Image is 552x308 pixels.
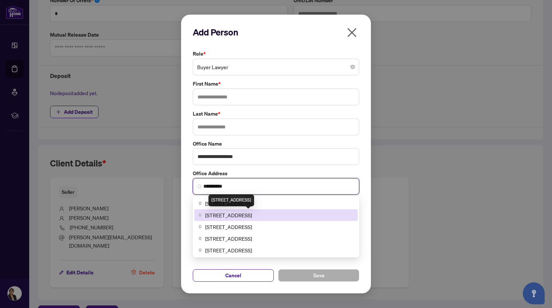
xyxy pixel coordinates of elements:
[193,140,359,148] label: Office Name
[278,269,359,282] button: Save
[193,26,359,38] h2: Add Person
[205,246,252,254] span: [STREET_ADDRESS]
[193,50,359,58] label: Role
[205,199,252,207] span: [STREET_ADDRESS]
[193,269,274,282] button: Cancel
[350,65,355,69] span: close-circle
[197,60,355,74] span: Buyer Lawyer
[193,80,359,88] label: First Name
[193,110,359,118] label: Last Name
[193,169,359,177] label: Office Address
[205,223,252,231] span: [STREET_ADDRESS]
[346,27,358,38] span: close
[205,211,252,219] span: [STREET_ADDRESS]
[225,270,241,281] span: Cancel
[208,195,254,206] div: [STREET_ADDRESS]
[523,282,545,304] button: Open asap
[205,234,252,243] span: [STREET_ADDRESS]
[198,184,202,189] img: search_icon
